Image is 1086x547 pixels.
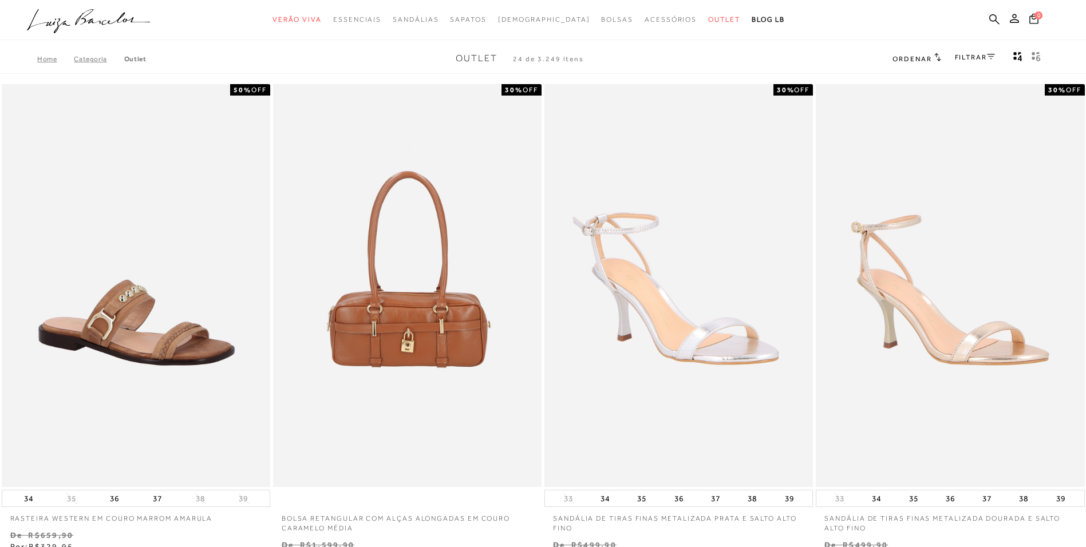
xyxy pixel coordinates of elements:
[1010,51,1026,66] button: Mostrar 4 produtos por linha
[1028,51,1044,66] button: gridText6Desc
[28,530,73,540] small: R$659,90
[546,86,812,485] a: SANDÁLIA DE TIRAS FINAS METALIZADA PRATA E SALTO ALTO FINO SANDÁLIA DE TIRAS FINAS METALIZADA PRA...
[1016,490,1032,506] button: 38
[333,15,381,23] span: Essenciais
[597,490,613,506] button: 34
[64,493,80,504] button: 35
[274,86,540,485] a: BOLSA RETANGULAR COM ALÇAS ALONGADAS EM COURO CARAMELO MÉDIA BOLSA RETANGULAR COM ALÇAS ALONGADAS...
[192,493,208,504] button: 38
[523,86,538,94] span: OFF
[333,9,381,30] a: categoryNavScreenReaderText
[868,490,884,506] button: 34
[906,490,922,506] button: 35
[601,15,633,23] span: Bolsas
[235,493,251,504] button: 39
[106,490,123,506] button: 36
[513,55,584,63] span: 24 de 3.249 itens
[251,86,267,94] span: OFF
[645,9,697,30] a: categoryNavScreenReaderText
[1026,13,1042,28] button: 0
[498,15,590,23] span: [DEMOGRAPHIC_DATA]
[708,15,740,23] span: Outlet
[794,86,809,94] span: OFF
[3,86,269,485] img: RASTEIRA WESTERN EM COURO MARROM AMARULA
[893,55,931,63] span: Ordenar
[1066,86,1081,94] span: OFF
[37,55,74,63] a: Home
[560,493,576,504] button: 33
[74,55,124,63] a: Categoria
[816,507,1084,533] a: SANDÁLIA DE TIRAS FINAS METALIZADA DOURADA E SALTO ALTO FINO
[1053,490,1069,506] button: 39
[393,15,439,23] span: Sandálias
[124,55,147,63] a: Outlet
[955,53,995,61] a: FILTRAR
[505,86,523,94] strong: 30%
[777,86,795,94] strong: 30%
[781,490,797,506] button: 39
[544,507,813,533] a: SANDÁLIA DE TIRAS FINAS METALIZADA PRATA E SALTO ALTO FINO
[3,86,269,485] a: RASTEIRA WESTERN EM COURO MARROM AMARULA RASTEIRA WESTERN EM COURO MARROM AMARULA
[498,9,590,30] a: noSubCategoriesText
[744,490,760,506] button: 38
[634,490,650,506] button: 35
[456,53,497,64] span: Outlet
[942,490,958,506] button: 36
[10,530,22,540] small: De
[2,507,270,524] a: RASTEIRA WESTERN EM COURO MARROM AMARULA
[450,9,486,30] a: categoryNavScreenReaderText
[1048,86,1066,94] strong: 30%
[979,490,995,506] button: 37
[817,86,1083,485] a: SANDÁLIA DE TIRAS FINAS METALIZADA DOURADA E SALTO ALTO FINO SANDÁLIA DE TIRAS FINAS METALIZADA D...
[752,9,785,30] a: BLOG LB
[671,490,687,506] button: 36
[832,493,848,504] button: 33
[274,86,540,485] img: BOLSA RETANGULAR COM ALÇAS ALONGADAS EM COURO CARAMELO MÉDIA
[752,15,785,23] span: BLOG LB
[393,9,439,30] a: categoryNavScreenReaderText
[273,507,542,533] a: BOLSA RETANGULAR COM ALÇAS ALONGADAS EM COURO CARAMELO MÉDIA
[645,15,697,23] span: Acessórios
[817,86,1083,485] img: SANDÁLIA DE TIRAS FINAS METALIZADA DOURADA E SALTO ALTO FINO
[601,9,633,30] a: categoryNavScreenReaderText
[450,15,486,23] span: Sapatos
[273,15,322,23] span: Verão Viva
[708,9,740,30] a: categoryNavScreenReaderText
[21,490,37,506] button: 34
[546,86,812,485] img: SANDÁLIA DE TIRAS FINAS METALIZADA PRATA E SALTO ALTO FINO
[273,9,322,30] a: categoryNavScreenReaderText
[1034,11,1042,19] span: 0
[708,490,724,506] button: 37
[234,86,251,94] strong: 50%
[149,490,165,506] button: 37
